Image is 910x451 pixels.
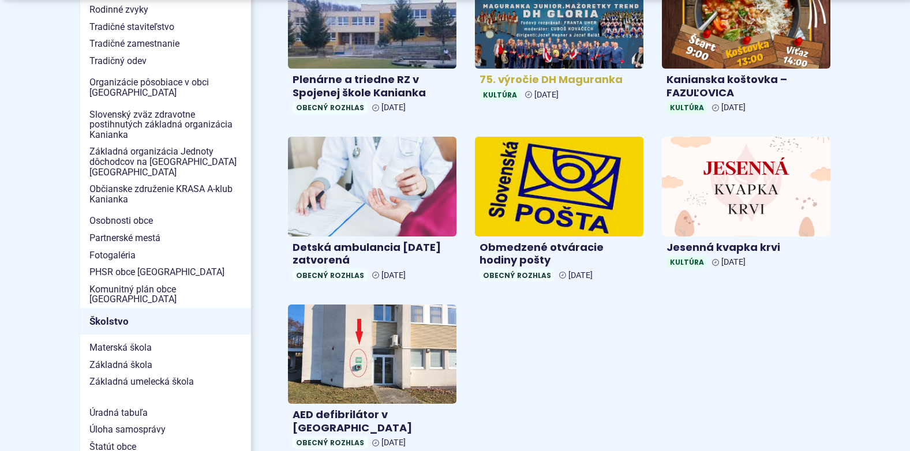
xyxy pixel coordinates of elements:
span: Osobnosti obce [89,212,242,230]
span: Kultúra [480,89,520,101]
span: Materská škola [89,339,242,356]
span: [DATE] [721,103,746,112]
h4: AED defibrilátor v [GEOGRAPHIC_DATA] [293,408,452,434]
span: Komunitný plán obce [GEOGRAPHIC_DATA] [89,281,242,308]
h4: Obmedzené otváracie hodiny pošty [480,241,639,267]
span: Tradičné zamestnanie [89,35,242,52]
a: PHSR obce [GEOGRAPHIC_DATA] [80,264,251,281]
a: Rodinné zvyky [80,1,251,18]
a: Úradná tabuľa [80,404,251,422]
a: Školstvo [80,308,251,335]
span: Organizácie pôsobiace v obci [GEOGRAPHIC_DATA] [89,74,242,101]
a: Jesenná kvapka krvi Kultúra [DATE] [662,137,830,273]
span: Fotogaléria [89,247,242,264]
span: Občianske združenie KRASA A-klub Kanianka [89,181,242,208]
a: Tradičné zamestnanie [80,35,251,52]
span: PHSR obce [GEOGRAPHIC_DATA] [89,264,242,281]
span: [DATE] [381,103,406,112]
span: Slovenský zväz zdravotne postihnutých základná organizácia Kanianka [89,106,242,144]
span: Tradičný odev [89,52,242,70]
span: [DATE] [568,270,593,280]
h4: Kanianska koštovka – FAZUĽOVICA [666,73,826,99]
span: Úloha samosprávy [89,421,242,438]
span: Obecný rozhlas [480,269,555,281]
a: Detská ambulancia [DATE] zatvorená Obecný rozhlas [DATE] [288,137,456,286]
span: Rodinné zvyky [89,1,242,18]
h4: Plenárne a triedne RZ v Spojenej škole Kanianka [293,73,452,99]
h4: Jesenná kvapka krvi [666,241,826,254]
span: Základná umelecká škola [89,373,242,390]
span: Úradná tabuľa [89,404,242,422]
span: Kultúra [666,102,707,114]
span: Kultúra [666,256,707,268]
a: Organizácie pôsobiace v obci [GEOGRAPHIC_DATA] [80,74,251,101]
span: Základná organizácia Jednoty dôchodcov na [GEOGRAPHIC_DATA] [GEOGRAPHIC_DATA] [89,143,242,181]
span: Obecný rozhlas [293,102,368,114]
a: Základná umelecká škola [80,373,251,390]
a: Úloha samosprávy [80,421,251,438]
a: Občianske združenie KRASA A-klub Kanianka [80,181,251,208]
span: Partnerské mestá [89,230,242,247]
span: Školstvo [89,313,242,330]
h4: Detská ambulancia [DATE] zatvorená [293,241,452,267]
span: Obecný rozhlas [293,269,368,281]
span: [DATE] [534,90,559,100]
a: Komunitný plán obce [GEOGRAPHIC_DATA] [80,281,251,308]
a: Slovenský zväz zdravotne postihnutých základná organizácia Kanianka [80,106,251,144]
a: Partnerské mestá [80,230,251,247]
span: [DATE] [721,257,746,267]
span: [DATE] [381,270,406,280]
a: Tradičné staviteľstvo [80,18,251,36]
a: Osobnosti obce [80,212,251,230]
a: Fotogaléria [80,247,251,264]
span: Obecný rozhlas [293,437,368,449]
a: Tradičný odev [80,52,251,70]
a: Materská škola [80,339,251,356]
span: Tradičné staviteľstvo [89,18,242,36]
span: Základná škola [89,356,242,374]
a: Základná organizácia Jednoty dôchodcov na [GEOGRAPHIC_DATA] [GEOGRAPHIC_DATA] [80,143,251,181]
a: Základná škola [80,356,251,374]
h4: 75. výročie DH Maguranka [480,73,639,87]
a: Obmedzené otváracie hodiny pošty Obecný rozhlas [DATE] [475,137,643,286]
span: [DATE] [381,438,406,448]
